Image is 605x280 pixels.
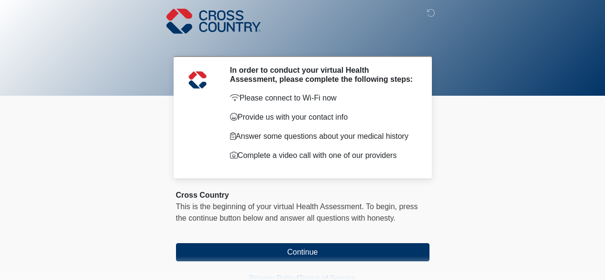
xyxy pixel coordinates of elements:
[183,66,212,94] img: Agent Avatar
[176,202,418,222] span: press the continue button below and answer all questions with honesty.
[366,202,399,211] span: To begin,
[166,7,261,35] img: Cross Country Logo
[230,150,415,161] p: Complete a video call with one of our providers
[230,92,415,104] p: Please connect to Wi-Fi now
[176,190,429,201] div: Cross Country
[176,243,429,261] button: Continue
[230,112,415,123] p: Provide us with your contact info
[230,131,415,142] p: Answer some questions about your medical history
[169,34,437,52] h1: ‎ ‎ ‎
[176,202,364,211] span: This is the beginning of your virtual Health Assessment.
[230,66,415,84] h2: In order to conduct your virtual Health Assessment, please complete the following steps:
